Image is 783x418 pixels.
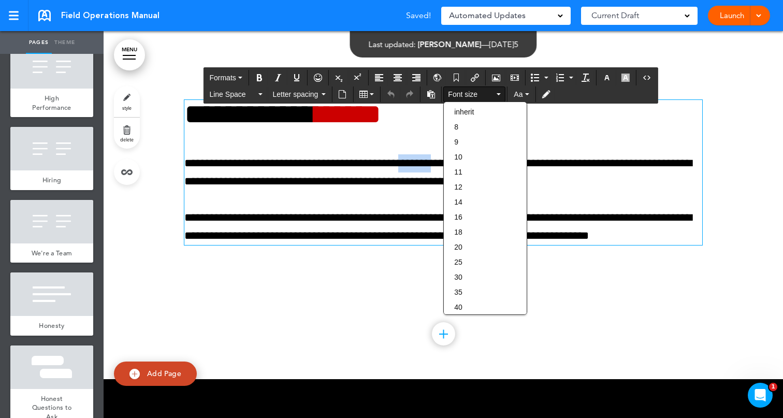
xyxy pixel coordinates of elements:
span: 30 [454,273,462,281]
span: Hiring [42,176,62,184]
div: Source code [638,70,656,85]
div: Table [355,87,379,102]
img: add.svg [129,369,140,379]
span: Line Space [209,89,256,99]
div: Toggle Tracking Changes [537,87,555,102]
span: Automated Updates [449,8,526,23]
span: 9 [454,138,458,146]
span: style [122,105,132,111]
a: Pages [26,31,52,54]
a: Theme [52,31,78,54]
span: Add Page [147,369,181,378]
a: delete [114,118,140,149]
div: Redo [401,87,418,102]
span: 25 [454,258,462,266]
span: Font size [448,89,495,99]
a: Honesty [10,316,93,336]
span: 16 [454,213,462,221]
a: We're a Team [10,243,93,263]
a: High Performance [10,89,93,117]
div: Superscript [349,70,367,85]
div: Insert/edit airmason link [466,70,484,85]
div: Align left [370,70,388,85]
span: 11 [454,168,462,176]
span: Last updated: [369,39,416,49]
div: Anchor [447,70,465,85]
div: Airmason image [487,70,505,85]
div: Paste as text [422,87,440,102]
span: Formats [209,74,236,82]
div: Italic [269,70,287,85]
div: Bold [251,70,268,85]
span: delete [120,136,134,142]
span: 12 [454,183,462,191]
span: 14 [454,198,462,206]
span: 40 [454,303,462,311]
a: Launch [716,6,748,25]
span: 18 [454,228,462,236]
span: Honesty [39,321,64,330]
div: Subscript [330,70,348,85]
div: Numbered list [552,70,576,85]
span: High Performance [32,94,71,112]
div: Clear formatting [577,70,594,85]
a: Hiring [10,170,93,190]
span: 10 [454,153,462,161]
span: Aa [514,90,523,98]
span: inherit [454,108,474,116]
iframe: Intercom live chat [748,383,773,408]
a: style [114,86,140,117]
div: — [369,40,518,48]
span: We're a Team [32,249,72,257]
span: [DATE]5 [489,39,518,49]
span: [PERSON_NAME] [418,39,482,49]
span: Field Operations Manual [61,10,160,21]
div: Insert/edit media [506,70,524,85]
div: Insert/Edit global anchor link [429,70,446,85]
div: Underline [288,70,306,85]
span: 8 [454,123,458,131]
div: Insert document [334,87,351,102]
div: Bullet list [527,70,551,85]
a: Add Page [114,362,197,386]
span: 35 [454,288,462,296]
span: Saved! [406,11,431,20]
a: MENU [114,39,145,70]
span: Current Draft [591,8,639,23]
span: 1 [769,383,777,391]
span: Letter spacing [272,89,319,99]
div: Align right [408,70,425,85]
div: Align center [389,70,407,85]
div: Undo [382,87,400,102]
span: 20 [454,243,462,251]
